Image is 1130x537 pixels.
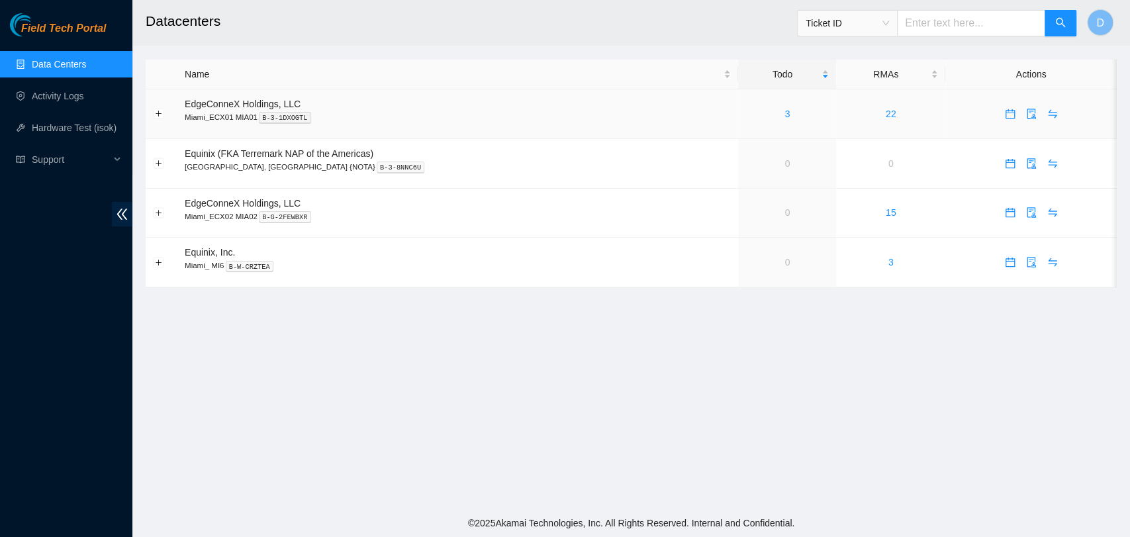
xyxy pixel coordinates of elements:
[888,257,894,268] a: 3
[1042,202,1063,223] button: swap
[1042,257,1063,268] a: swap
[1042,109,1063,119] a: swap
[784,207,790,218] a: 0
[1000,257,1021,268] a: calendar
[1000,202,1021,223] button: calendar
[1021,207,1042,218] a: audit
[888,158,894,169] a: 0
[10,13,67,36] img: Akamai Technologies
[154,158,164,169] button: Expand row
[1042,252,1063,273] button: swap
[1000,153,1021,174] button: calendar
[1045,10,1076,36] button: search
[185,198,301,209] span: EdgeConneX Holdings, LLC
[1021,109,1042,119] a: audit
[154,109,164,119] button: Expand row
[897,10,1045,36] input: Enter text here...
[1042,153,1063,174] button: swap
[1096,15,1104,31] span: D
[1000,109,1020,119] span: calendar
[945,60,1117,89] th: Actions
[226,261,273,273] kbd: B-W-CRZTEA
[784,257,790,268] a: 0
[1021,158,1041,169] span: audit
[185,148,373,159] span: Equinix (FKA Terremark NAP of the Americas)
[259,112,311,124] kbd: B-3-1DXOGTL
[1042,207,1063,218] a: swap
[259,211,311,223] kbd: B-G-2FEWBXR
[1000,158,1021,169] a: calendar
[1000,252,1021,273] button: calendar
[1021,158,1042,169] a: audit
[1000,207,1021,218] a: calendar
[21,23,106,35] span: Field Tech Portal
[1021,153,1042,174] button: audit
[1043,158,1062,169] span: swap
[1055,17,1066,30] span: search
[1021,257,1041,268] span: audit
[185,247,235,258] span: Equinix, Inc.
[185,211,731,222] p: Miami_ECX02 MIA02
[1021,103,1042,124] button: audit
[806,13,889,33] span: Ticket ID
[1021,109,1041,119] span: audit
[1000,109,1021,119] a: calendar
[32,59,86,70] a: Data Centers
[154,257,164,268] button: Expand row
[1021,202,1042,223] button: audit
[185,111,731,123] p: Miami_ECX01 MIA01
[185,161,731,173] p: [GEOGRAPHIC_DATA], [GEOGRAPHIC_DATA] {NOTA}
[1021,252,1042,273] button: audit
[1021,207,1041,218] span: audit
[16,155,25,164] span: read
[1043,257,1062,268] span: swap
[1042,158,1063,169] a: swap
[1000,158,1020,169] span: calendar
[185,99,301,109] span: EdgeConneX Holdings, LLC
[1021,257,1042,268] a: audit
[154,207,164,218] button: Expand row
[185,260,731,271] p: Miami_ MI6
[1087,9,1113,36] button: D
[1043,207,1062,218] span: swap
[886,109,896,119] a: 22
[10,24,106,41] a: Akamai TechnologiesField Tech Portal
[377,162,424,173] kbd: B-3-8NNC6U
[1043,109,1062,119] span: swap
[1000,103,1021,124] button: calendar
[112,202,132,226] span: double-left
[784,158,790,169] a: 0
[32,91,84,101] a: Activity Logs
[886,207,896,218] a: 15
[1000,207,1020,218] span: calendar
[1000,257,1020,268] span: calendar
[1042,103,1063,124] button: swap
[32,146,110,173] span: Support
[132,509,1130,537] footer: © 2025 Akamai Technologies, Inc. All Rights Reserved. Internal and Confidential.
[32,122,117,133] a: Hardware Test (isok)
[784,109,790,119] a: 3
